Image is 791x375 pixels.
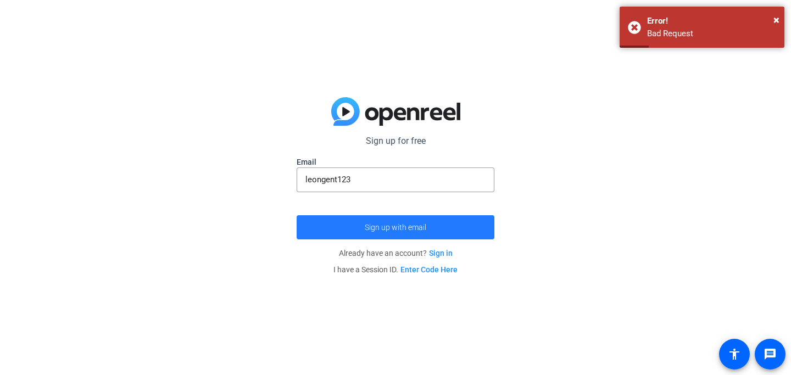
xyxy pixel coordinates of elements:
[339,249,453,258] span: Already have an account?
[773,12,779,28] button: Close
[331,97,460,126] img: blue-gradient.svg
[728,348,741,361] mat-icon: accessibility
[647,15,776,27] div: Error!
[429,249,453,258] a: Sign in
[305,173,486,186] input: Enter Email Address
[297,215,494,239] button: Sign up with email
[400,265,458,274] a: Enter Code Here
[297,135,494,148] p: Sign up for free
[297,156,494,167] label: Email
[764,348,777,361] mat-icon: message
[333,265,458,274] span: I have a Session ID.
[647,27,776,40] div: Bad Request
[773,13,779,26] span: ×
